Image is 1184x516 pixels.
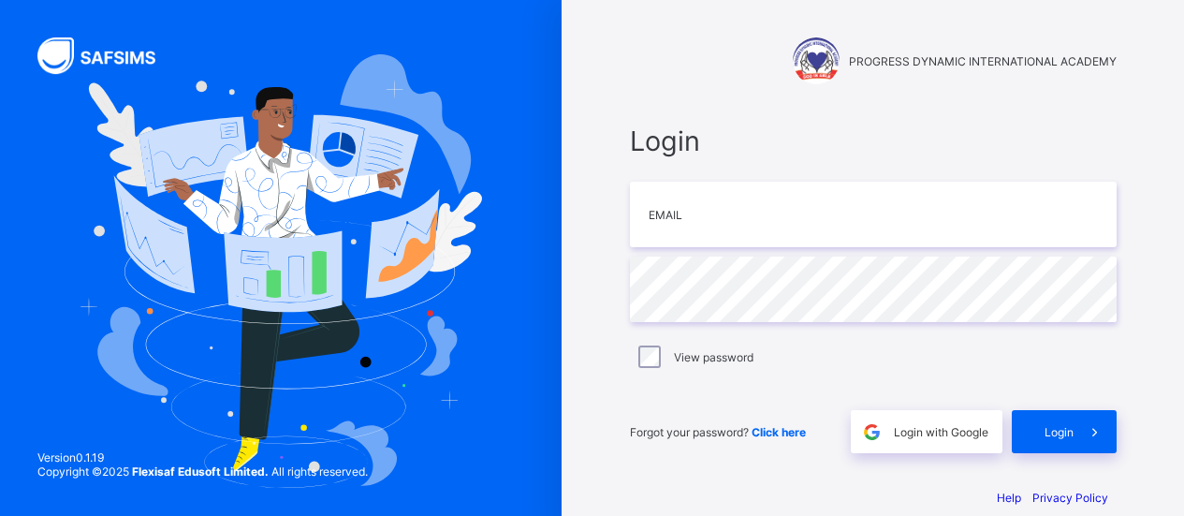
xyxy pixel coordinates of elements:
[630,125,1117,157] span: Login
[674,350,753,364] label: View password
[37,37,178,74] img: SAFSIMS Logo
[752,425,806,439] a: Click here
[997,491,1021,505] a: Help
[1032,491,1108,505] a: Privacy Policy
[861,421,883,443] img: google.396cfc9801f0270233282035f929180a.svg
[37,450,368,464] span: Version 0.1.19
[630,425,806,439] span: Forgot your password?
[849,54,1117,68] span: PROGRESS DYNAMIC INTERNATIONAL ACADEMY
[132,464,269,479] strong: Flexisaf Edusoft Limited.
[80,54,483,488] img: Hero Image
[37,464,368,479] span: Copyright © 2025 All rights reserved.
[894,425,988,439] span: Login with Google
[1045,425,1074,439] span: Login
